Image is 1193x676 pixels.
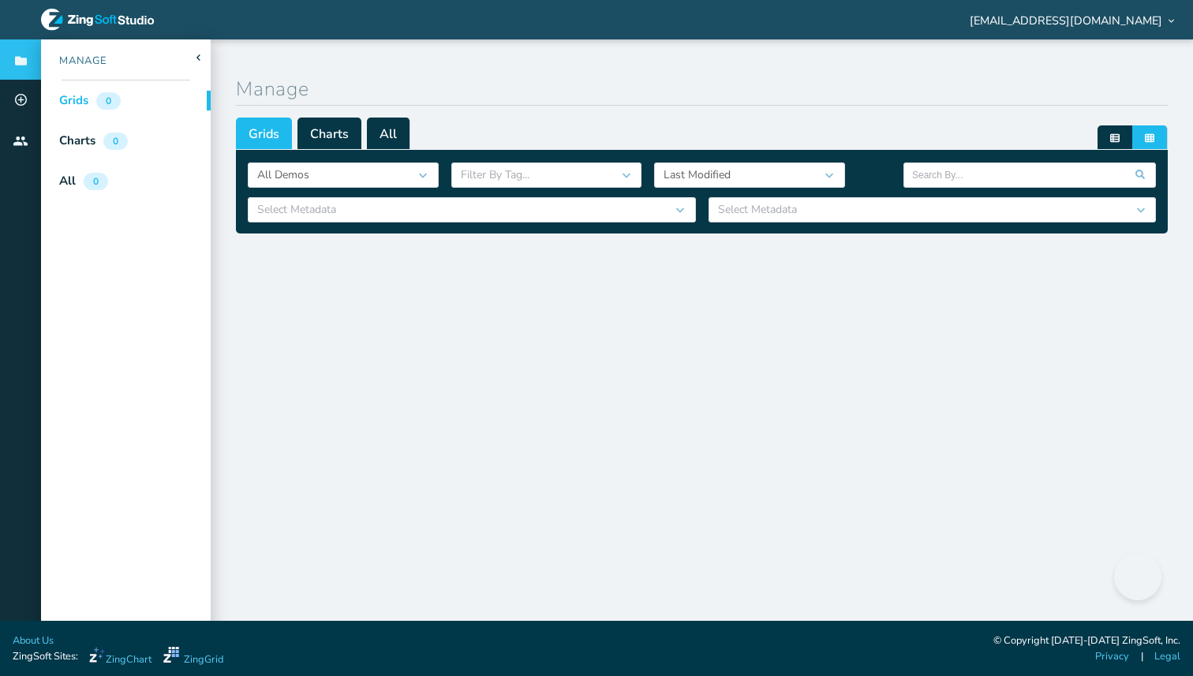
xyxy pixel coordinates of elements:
span: Grids [236,118,292,149]
span: ZingSoft Sites: [13,649,78,664]
a: ZingChart [89,647,151,667]
a: Legal [1154,649,1180,664]
span: Select Metadata [718,202,797,217]
span: Filter By Tag... [461,167,529,182]
span: | [1141,649,1143,664]
div: All [59,172,76,190]
div: Charts [59,132,95,150]
input: Search By... [912,163,1147,187]
h1: Manage [236,75,1168,106]
a: Privacy [1095,649,1129,664]
span: All Demos [257,167,309,182]
div: 0 [103,133,128,150]
div: Manage [41,54,107,69]
div: Grids [59,92,88,110]
span: Charts [297,118,361,149]
span: [EMAIL_ADDRESS][DOMAIN_NAME] [970,15,1162,26]
div: 0 [84,173,108,190]
a: ZingGrid [163,647,223,667]
a: About Us [13,633,54,648]
span: Last Modified [664,167,731,182]
div: [EMAIL_ADDRESS][DOMAIN_NAME] [967,14,1174,25]
div: 0 [96,92,121,110]
iframe: Help Scout Beacon - Open [1114,553,1161,600]
div: © Copyright [DATE]-[DATE] ZingSoft, Inc. [993,633,1180,649]
span: Select Metadata [257,202,336,217]
span: All [367,118,410,149]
